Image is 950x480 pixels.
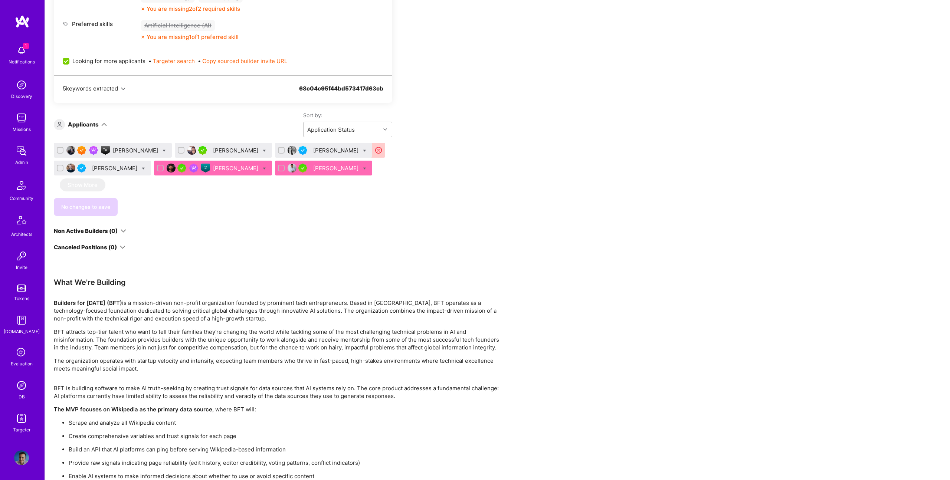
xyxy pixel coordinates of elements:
[363,149,366,152] i: Bulk Status Update
[9,58,35,66] div: Notifications
[54,405,499,413] p: , where BFT will:
[13,426,30,434] div: Targeter
[313,164,360,172] div: [PERSON_NAME]
[14,43,29,58] img: bell
[68,121,99,128] div: Applicants
[113,147,160,154] div: [PERSON_NAME]
[54,357,499,372] p: The organization operates with startup velocity and intensity, expecting team members who thrive ...
[213,147,260,154] div: [PERSON_NAME]
[14,295,29,302] div: Tokens
[213,164,260,172] div: [PERSON_NAME]
[313,147,360,154] div: [PERSON_NAME]
[72,57,145,65] span: Looking for more applicants
[16,263,27,271] div: Invite
[202,57,287,65] button: Copy sourced builder invite URL
[14,78,29,92] img: discovery
[14,111,29,125] img: teamwork
[120,244,125,250] i: icon ArrowDown
[148,57,195,65] span: •
[4,328,40,335] div: [DOMAIN_NAME]
[57,122,62,127] i: icon Applicant
[11,360,33,368] div: Evaluation
[13,213,30,230] img: Architects
[14,144,29,158] img: admin teamwork
[363,167,366,170] i: Bulk Status Update
[374,146,383,155] i: icon CloseRedCircle
[54,384,499,400] p: BFT is building software to make AI truth-seeking by creating trust signals for data sources that...
[14,346,29,360] i: icon SelectionTeam
[13,177,30,194] img: Community
[187,146,196,155] img: User Avatar
[263,149,266,152] i: Bulk Status Update
[11,230,32,238] div: Architects
[69,459,499,467] p: Provide raw signals indicating page reliability (edit history, editor credibility, voting pattern...
[141,35,145,39] i: icon CloseOrange
[60,178,105,191] button: Show More
[303,112,392,119] label: Sort by:
[189,164,198,172] img: Been on Mission
[17,285,26,292] img: tokens
[383,128,387,131] i: icon Chevron
[66,146,75,155] img: User Avatar
[54,328,499,351] p: BFT attracts top-tier talent who want to tell their families they're changing the world while tac...
[10,194,33,202] div: Community
[14,249,29,263] img: Invite
[54,406,212,413] strong: The MVP focuses on Wikipedia as the primary data source
[89,146,98,155] img: Been on Mission
[54,299,122,306] strong: Builders for [DATE] (BFT)
[77,146,86,155] img: Exceptional A.Teamer
[263,167,266,170] i: Bulk Status Update
[121,87,125,91] i: icon Chevron
[15,158,28,166] div: Admin
[177,164,186,172] img: A.Teamer in Residence
[69,419,499,427] p: Scrape and analyze all Wikipedia content
[198,146,207,155] img: A.Teamer in Residence
[19,393,25,401] div: DB
[147,5,240,13] div: You are missing 2 of 2 required skills
[141,7,145,11] i: icon CloseOrange
[198,57,287,65] span: •
[69,472,499,480] p: Enable AI systems to make informed decisions about whether to use or avoid specific content
[63,20,137,28] div: Preferred skills
[101,122,107,127] i: icon ArrowDown
[298,146,307,155] img: Vetted A.Teamer
[141,20,215,31] div: Artificial Intelligence (AI)
[153,57,195,65] button: Targeter search
[298,164,307,172] img: A.Teamer in Residence
[54,243,117,251] div: Canceled Positions (0)
[14,450,29,465] img: User Avatar
[163,149,166,152] i: Bulk Status Update
[14,378,29,393] img: Admin Search
[147,33,239,41] div: You are missing 1 of 1 preferred skill
[288,146,297,155] img: User Avatar
[63,85,125,92] button: 5keywords extracted
[299,85,383,101] div: 68c04c95f44bd573417d63cb
[167,164,176,172] img: User Avatar
[14,411,29,426] img: Skill Targeter
[14,313,29,328] img: guide book
[69,432,499,440] p: Create comprehensive variables and trust signals for each page
[54,227,118,235] div: Non Active Builders (0)
[69,446,499,453] p: Build an API that AI platforms can ping before serving Wikipedia-based information
[11,92,32,100] div: Discovery
[288,164,297,172] img: User Avatar
[54,299,499,322] p: is a mission-driven non-profit organization founded by prominent tech entrepreneurs. Based in [GE...
[92,164,139,172] div: [PERSON_NAME]
[54,277,499,287] div: What We're Building
[15,15,30,28] img: logo
[12,450,31,465] a: User Avatar
[121,228,126,234] i: icon ArrowDown
[63,21,68,27] i: icon Tag
[13,125,31,133] div: Missions
[142,167,145,170] i: Bulk Status Update
[66,164,75,172] img: User Avatar
[23,43,29,49] span: 1
[101,146,110,155] img: A.I. guild
[77,164,86,172] img: Vetted A.Teamer
[307,126,355,134] div: Application Status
